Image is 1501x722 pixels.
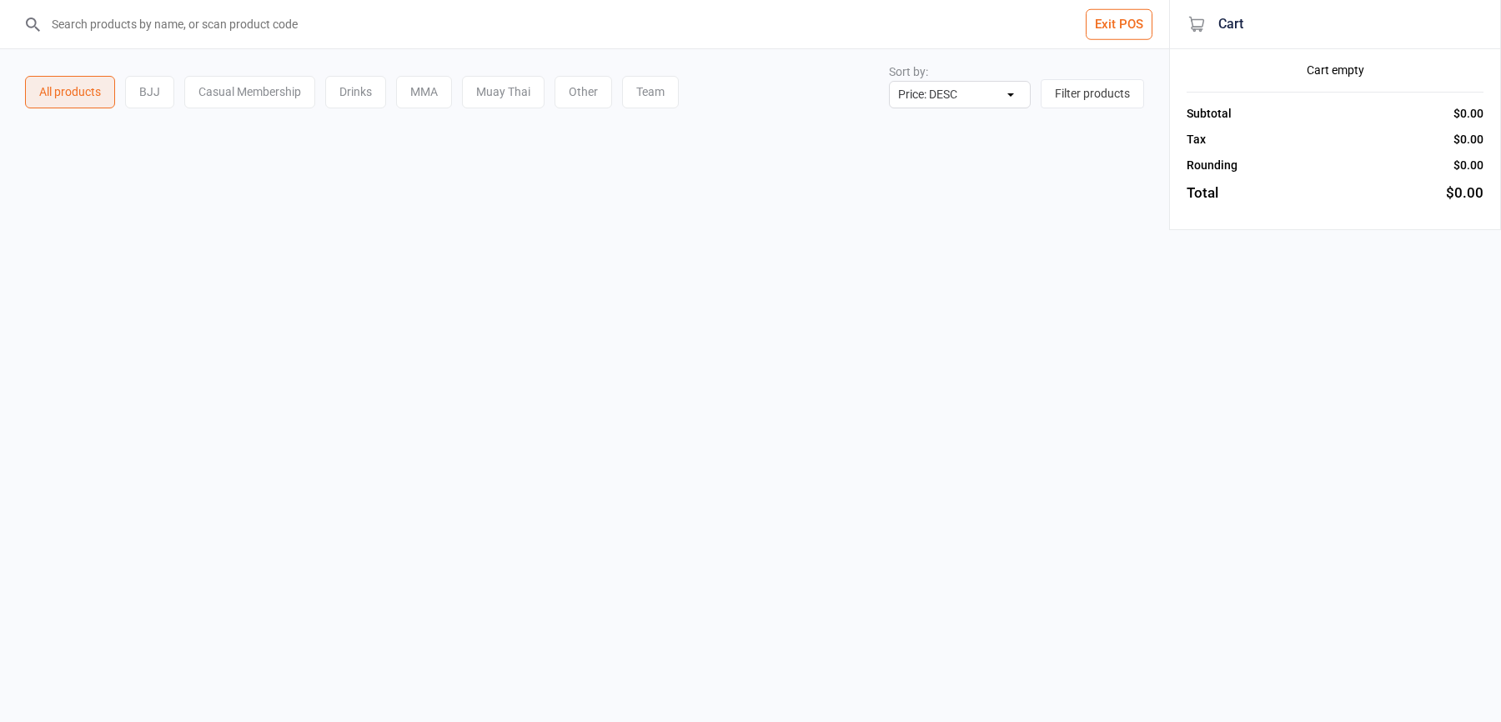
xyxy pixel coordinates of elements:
[1453,105,1483,123] div: $0.00
[1187,131,1206,148] div: Tax
[462,76,545,108] div: Muay Thai
[1453,131,1483,148] div: $0.00
[1086,9,1152,40] button: Exit POS
[1453,157,1483,174] div: $0.00
[1446,183,1483,204] div: $0.00
[1187,183,1218,204] div: Total
[25,76,115,108] div: All products
[1187,157,1237,174] div: Rounding
[555,76,612,108] div: Other
[889,65,928,78] label: Sort by:
[184,76,315,108] div: Casual Membership
[325,76,386,108] div: Drinks
[622,76,679,108] div: Team
[125,76,174,108] div: BJJ
[396,76,452,108] div: MMA
[1041,79,1144,108] button: Filter products
[1187,62,1483,79] div: Cart empty
[1187,105,1232,123] div: Subtotal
